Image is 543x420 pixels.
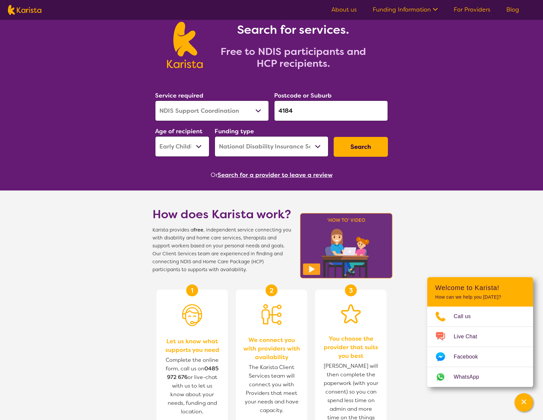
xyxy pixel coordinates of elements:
[182,304,202,326] img: Person with headset icon
[8,5,41,15] img: Karista logo
[454,332,485,342] span: Live Chat
[435,284,525,292] h2: Welcome to Karista!
[211,46,376,69] h2: Free to NDIS participants and HCP recipients.
[427,277,533,387] div: Channel Menu
[242,336,301,361] span: We connect you with providers with availability
[298,211,395,280] img: Karista video
[242,361,301,416] span: The Karista Client Services team will connect you with Providers that meet your needs and have ca...
[334,137,388,157] button: Search
[506,6,519,14] a: Blog
[155,127,202,135] label: Age of recipient
[427,367,533,387] a: Web link opens in a new tab.
[427,307,533,387] ul: Choose channel
[454,372,487,382] span: WhatsApp
[211,22,376,38] h1: Search for services.
[262,304,281,325] img: Person being matched to services icon
[152,206,291,222] h1: How does Karista work?
[163,337,221,354] span: Let us know what supports you need
[218,170,333,180] button: Search for a provider to leave a review
[454,352,486,362] span: Facebook
[322,334,380,360] span: You choose the provider that suits you best
[515,393,533,412] button: Channel Menu
[166,357,219,415] span: Complete the online form, call us on or live-chat with us to let us know about your needs, fundin...
[454,312,479,321] span: Call us
[186,284,198,296] div: 1
[331,6,357,14] a: About us
[155,92,203,100] label: Service required
[274,92,332,100] label: Postcode or Suburb
[211,170,218,180] span: Or
[435,294,525,300] p: How can we help you [DATE]?
[193,227,203,233] b: free
[274,101,388,121] input: Type
[152,226,291,274] span: Karista provides a , independent service connecting you with disability and home care services, t...
[341,304,361,323] img: Star icon
[167,22,202,68] img: Karista logo
[266,284,277,296] div: 2
[345,284,357,296] div: 3
[454,6,490,14] a: For Providers
[215,127,254,135] label: Funding type
[373,6,438,14] a: Funding Information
